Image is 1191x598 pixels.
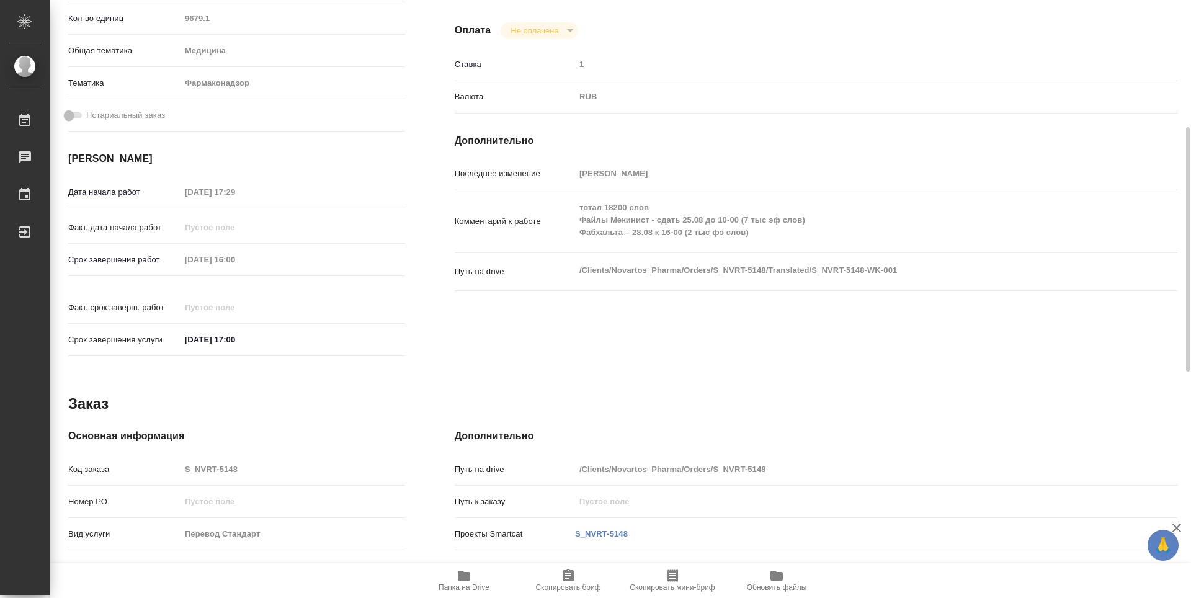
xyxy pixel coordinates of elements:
input: Пустое поле [181,218,289,236]
button: 🙏 [1148,530,1179,561]
p: Путь на drive [455,266,575,278]
input: Пустое поле [575,55,1117,73]
p: Общая тематика [68,45,181,57]
input: Пустое поле [181,493,405,511]
p: Путь на drive [455,463,575,476]
p: Факт. срок заверш. работ [68,301,181,314]
input: Пустое поле [575,493,1117,511]
span: 🙏 [1153,532,1174,558]
p: Номер РО [68,496,181,508]
p: Срок завершения работ [68,254,181,266]
p: Факт. дата начала работ [68,221,181,234]
p: Этапы услуги [68,560,181,573]
p: Последнее изменение [455,167,575,180]
p: Тематика [68,77,181,89]
p: Валюта [455,91,575,103]
span: Скопировать мини-бриф [630,583,715,592]
div: Фармаконадзор [181,73,405,94]
div: Медицина [181,40,405,61]
h2: Заказ [68,394,109,414]
input: Пустое поле [181,298,289,316]
input: Пустое поле [181,460,405,478]
h4: Дополнительно [455,133,1177,148]
button: Обновить файлы [725,563,829,598]
button: Скопировать бриф [516,563,620,598]
a: S_NVRT-5148 [575,529,628,538]
input: Пустое поле [181,525,405,543]
span: Скопировать бриф [535,583,600,592]
p: Вид услуги [68,528,181,540]
button: Скопировать мини-бриф [620,563,725,598]
p: Ставка [455,58,575,71]
h4: [PERSON_NAME] [68,151,405,166]
span: Папка на Drive [439,583,489,592]
textarea: /Clients/Novartos_Pharma/Orders/S_NVRT-5148/Translated/S_NVRT-5148-WK-001 [575,260,1117,281]
p: Проекты Smartcat [455,528,575,540]
h4: Дополнительно [455,429,1177,444]
span: Обновить файлы [747,583,807,592]
textarea: тотал 18200 слов Файлы Мекинист - сдать 25.08 до 10-00 (7 тыс эф слов) Фабхальта – 28.08 к 16-00 ... [575,197,1117,243]
input: Пустое поле [575,460,1117,478]
input: ✎ Введи что-нибудь [181,331,289,349]
span: Нотариальный заказ [86,109,165,122]
input: Пустое поле [181,557,405,575]
button: Не оплачена [507,25,562,36]
p: Путь к заказу [455,496,575,508]
input: Пустое поле [181,183,289,201]
p: Кол-во единиц [68,12,181,25]
div: Не оплачена [501,22,577,39]
input: Пустое поле [181,9,405,27]
p: Дата начала работ [68,186,181,199]
input: Пустое поле [575,164,1117,182]
p: Срок завершения услуги [68,334,181,346]
input: Пустое поле [181,251,289,269]
h4: Основная информация [68,429,405,444]
h4: Оплата [455,23,491,38]
p: Комментарий к работе [455,215,575,228]
p: Код заказа [68,463,181,476]
div: RUB [575,86,1117,107]
button: Папка на Drive [412,563,516,598]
